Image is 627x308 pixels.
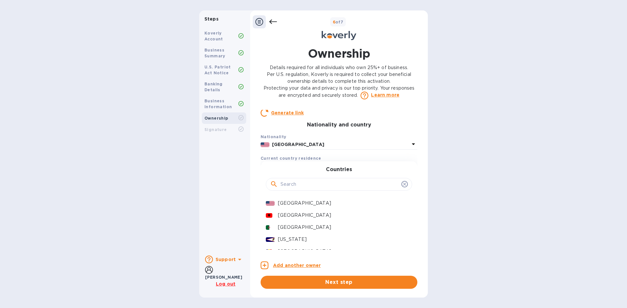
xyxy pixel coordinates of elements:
img: AL [266,213,272,218]
p: [GEOGRAPHIC_DATA] [278,200,407,207]
a: Learn more [371,92,399,98]
h3: Nationality and country [261,122,417,128]
p: [GEOGRAPHIC_DATA] [278,224,407,231]
button: Next step [261,276,417,289]
span: 6 [333,20,335,24]
b: Steps [204,16,218,22]
b: U.S. Patriot Act Notice [204,65,231,75]
p: [US_STATE] [278,236,407,243]
b: [GEOGRAPHIC_DATA] [272,142,324,147]
img: US [266,201,275,206]
h1: Ownership [308,45,370,62]
button: Add another owner [261,261,321,269]
p: Details required for all individuals who own 25%+ of business. Per U.S. regulation, Koverly is re... [261,64,417,99]
p: Enter country [261,163,292,169]
h3: Countries [326,167,352,173]
b: [PERSON_NAME] [205,275,242,280]
img: US [261,142,269,147]
b: Business Information [204,98,232,109]
p: Add another owner [273,262,321,269]
b: Signature [204,127,227,132]
u: Generate link [271,110,304,115]
b: Business Summary [204,48,225,58]
b: Nationality [261,134,286,139]
img: AD [266,249,272,254]
input: Search [281,180,399,189]
u: Log out [216,281,235,286]
span: Next step [266,278,412,286]
b: Ownership [204,116,228,121]
b: Current country residence [261,156,321,161]
b: Banking Details [204,81,223,92]
p: [GEOGRAPHIC_DATA] [278,212,407,219]
img: AS [266,237,275,242]
p: [GEOGRAPHIC_DATA] [278,248,407,255]
img: DZ [266,225,273,230]
b: of 7 [333,20,344,24]
b: Koverly Account [204,31,223,41]
b: Support [216,257,236,262]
